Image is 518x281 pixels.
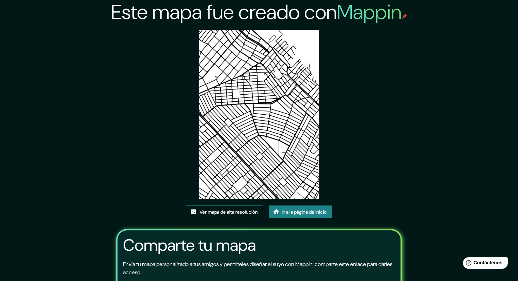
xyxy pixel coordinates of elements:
[269,205,332,218] a: Ir a la página de inicio
[123,261,392,276] font: Envía tu mapa personalizado a tus amigos y permíteles diseñar el suyo con Mappin: comparte este e...
[123,234,256,256] font: Comparte tu mapa
[457,254,511,274] iframe: Lanzador de widgets de ayuda
[282,209,327,215] font: Ir a la página de inicio
[200,209,258,215] font: Ver mapa de alta resolución
[402,14,407,19] img: pin de mapeo
[199,30,318,199] img: created-map
[186,205,263,218] a: Ver mapa de alta resolución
